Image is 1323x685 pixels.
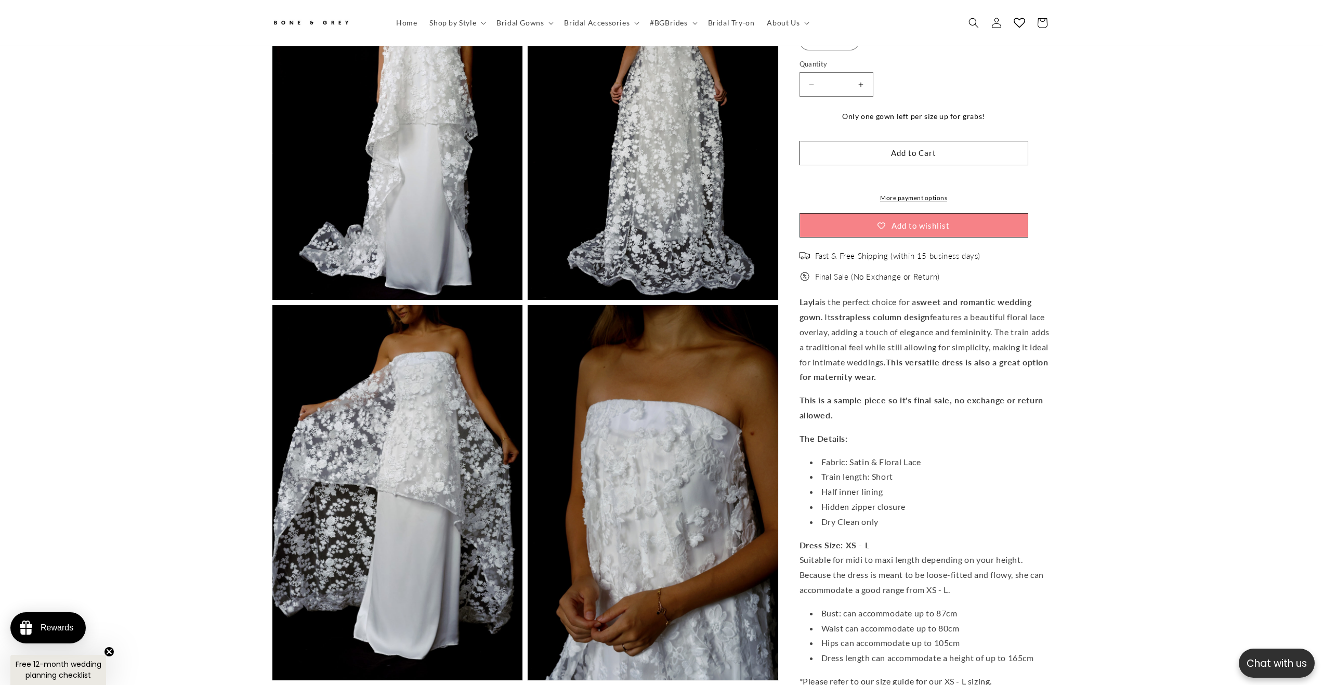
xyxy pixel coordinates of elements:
li: Train length: Short [810,469,1052,484]
img: offer.png [800,271,810,282]
button: Open chatbox [1239,649,1315,678]
button: Close teaser [104,647,114,657]
li: Fabric: Satin & Floral Lace [810,454,1052,469]
div: Rewards [41,623,73,633]
span: Bridal Gowns [496,18,544,28]
li: Waist can accommodate up to 80cm [810,621,1052,636]
strong: This is a sample piece so it's final sale, no exchange or return allowed. [800,395,1043,420]
summary: #BGBrides [644,12,701,34]
span: Free 12-month wedding planning checklist [16,659,101,680]
li: Dress length can accommodate a height of up to 165cm [810,651,1052,666]
strong: This versatile dress is also a great option for maternity wear. [800,357,1049,381]
img: Bone and Grey Bridal [272,15,350,32]
a: More payment options [800,193,1028,203]
strong: Layla [800,297,820,307]
li: Half inner lining [810,484,1052,499]
strong: Dress Size: XS - L [800,539,870,549]
div: Love how clean and classic their gowns are, went for a gown fitting and [PERSON_NAME] was really ... [8,246,144,318]
div: A T [8,217,20,229]
span: Fast & Free Shipping (within 15 business days) [815,251,981,261]
span: Bridal Accessories [564,18,630,28]
button: Add to wishlist [800,213,1028,238]
p: Chat with us [1239,656,1315,671]
span: About Us [767,18,800,28]
span: Final Sale (No Exchange or Return) [815,271,940,282]
summary: Shop by Style [423,12,490,34]
div: Only one gown left per size up for grabs! [800,110,1028,123]
div: Free 12-month wedding planning checklistClose teaser [10,655,106,685]
summary: Search [962,11,985,34]
li: Hidden zipper closure [810,499,1052,515]
li: Dry Clean only [810,515,1052,530]
button: Write a review [711,19,780,36]
button: Add to Cart [800,140,1028,165]
label: Quantity [800,59,1028,70]
summary: Bridal Gowns [490,12,558,34]
strong: The Details: [800,433,848,443]
span: Shop by Style [429,18,476,28]
div: [DATE] [123,217,144,229]
li: Bust: can accommodate up to 87cm [810,606,1052,621]
a: Home [390,12,423,34]
summary: About Us [761,12,814,34]
img: 2049220 [3,56,149,212]
p: Suitable for midi to maxi length depending on your height. Because the dress is meant to be loose... [800,537,1052,597]
strong: strapless column design [835,312,930,322]
span: #BGBrides [650,18,687,28]
a: Bridal Try-on [702,12,761,34]
span: Home [396,18,417,28]
p: is the perfect choice for a . Its features a beautiful floral lace overlay, adding a touch of ele... [800,295,1052,385]
span: Bridal Try-on [708,18,755,28]
summary: Bridal Accessories [558,12,644,34]
a: Bone and Grey Bridal [268,10,379,35]
li: Hips can accommodate up to 105cm [810,636,1052,651]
